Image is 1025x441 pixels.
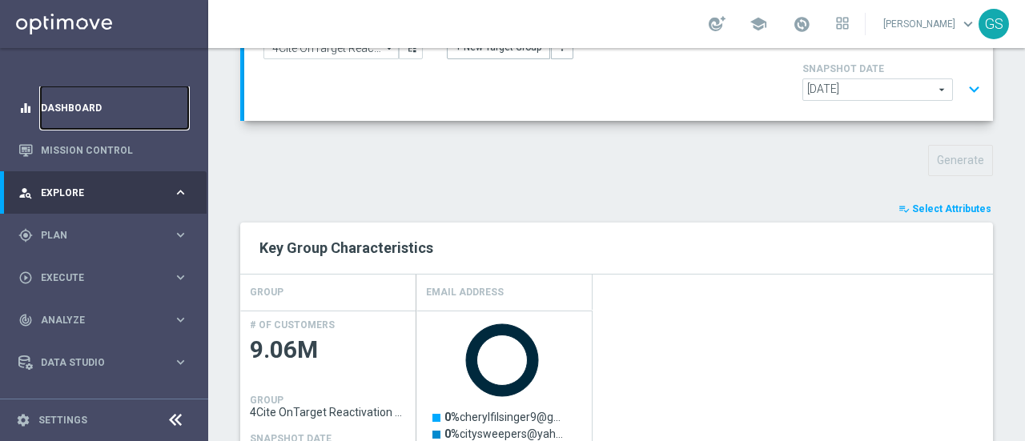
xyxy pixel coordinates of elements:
[18,313,33,327] i: track_changes
[38,415,87,425] a: Settings
[928,145,993,176] button: Generate
[41,188,173,198] span: Explore
[18,314,189,327] button: track_changes Analyze keyboard_arrow_right
[18,229,189,242] button: gps_fixed Plan keyboard_arrow_right
[963,74,986,105] button: expand_more
[979,9,1009,39] div: GS
[426,279,504,307] h4: Email Address
[18,398,33,412] i: lightbulb
[882,12,979,36] a: [PERSON_NAME]keyboard_arrow_down
[18,228,33,243] i: gps_fixed
[41,273,173,283] span: Execute
[263,18,974,105] div: arrow_drop_down + New Target Group more_vert SNAPSHOT DATE arrow_drop_down expand_more
[41,129,188,171] a: Mission Control
[802,63,987,74] h4: SNAPSHOT DATE
[41,315,173,325] span: Analyze
[912,203,991,214] span: Select Attributes
[18,271,33,285] i: play_circle_outline
[250,319,335,331] h4: # OF CUSTOMERS
[18,129,188,171] div: Mission Control
[259,239,974,258] h2: Key Group Characteristics
[250,335,407,366] span: 9.06M
[18,86,188,129] div: Dashboard
[173,312,188,327] i: keyboard_arrow_right
[898,203,910,214] i: playlist_add_check
[959,15,977,33] span: keyboard_arrow_down
[444,411,460,423] tspan: 0%
[444,411,561,423] text: cherylfilsinger9@g…
[18,102,189,114] button: equalizer Dashboard
[250,395,283,406] h4: GROUP
[18,356,189,369] button: Data Studio keyboard_arrow_right
[18,313,173,327] div: Analyze
[18,101,33,115] i: equalizer
[173,355,188,370] i: keyboard_arrow_right
[18,271,173,285] div: Execute
[444,427,460,440] tspan: 0%
[897,200,993,218] button: playlist_add_check Select Attributes
[18,144,189,157] button: Mission Control
[173,185,188,200] i: keyboard_arrow_right
[18,271,189,284] button: play_circle_outline Execute keyboard_arrow_right
[750,15,767,33] span: school
[173,270,188,285] i: keyboard_arrow_right
[250,406,407,419] span: 4Cite OnTarget Reactivation Audience
[18,383,188,426] div: Optibot
[41,358,173,367] span: Data Studio
[250,279,283,307] h4: GROUP
[18,186,33,200] i: person_search
[41,383,167,426] a: Optibot
[18,228,173,243] div: Plan
[18,355,173,370] div: Data Studio
[444,427,563,440] text: citysweepers@yah…
[173,227,188,243] i: keyboard_arrow_right
[16,413,30,427] i: settings
[18,186,189,199] button: person_search Explore keyboard_arrow_right
[41,231,173,240] span: Plan
[41,86,188,129] a: Dashboard
[18,186,173,200] div: Explore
